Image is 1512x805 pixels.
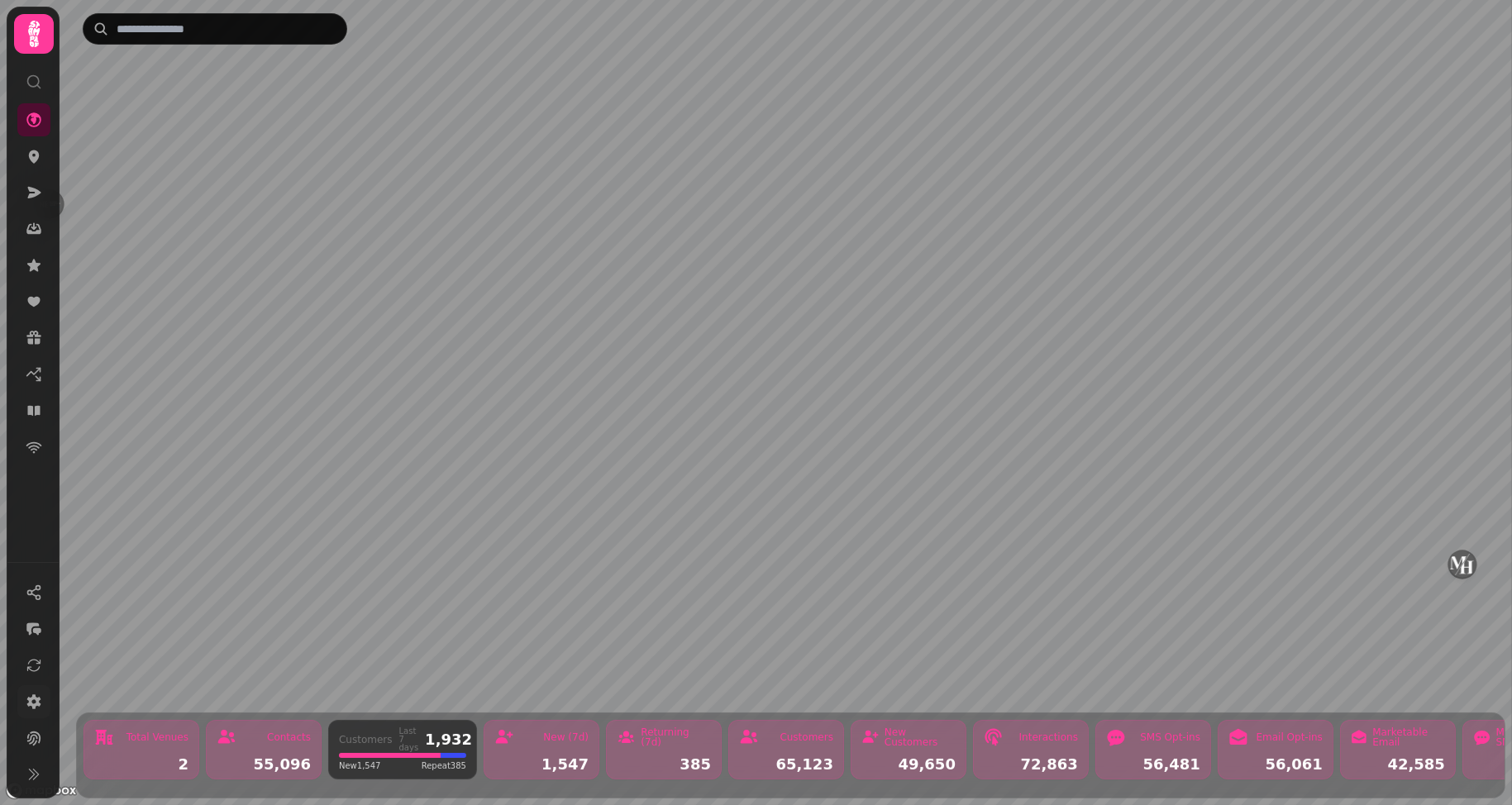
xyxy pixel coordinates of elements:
div: New Customers [885,727,956,747]
div: Total Venues [126,732,188,742]
div: 1,932 [425,732,472,747]
div: New (7d) [543,732,589,742]
a: Mapbox logo [5,781,78,800]
div: 72,863 [984,757,1078,772]
div: 65,123 [739,757,833,772]
button: Manor Hotel Solihull [1449,551,1476,578]
div: 56,061 [1228,757,1323,772]
div: SMS Opt-ins [1140,732,1200,742]
div: 55,096 [217,757,311,772]
div: Marketable Email [1372,727,1445,747]
div: 1,547 [494,757,589,772]
span: New 1,547 [339,760,380,772]
div: Customers [339,735,393,745]
span: Repeat 385 [422,760,466,772]
div: Map marker [1449,551,1476,583]
div: Customers [780,732,833,742]
div: Contacts [267,732,311,742]
div: 2 [94,757,188,772]
div: 385 [617,757,711,772]
div: 42,585 [1351,757,1445,772]
div: 49,650 [861,757,956,772]
div: 56,481 [1106,757,1200,772]
div: Email Opt-ins [1257,732,1323,742]
div: Interactions [1019,732,1078,742]
div: Returning (7d) [641,727,711,747]
div: Last 7 days [399,727,419,752]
